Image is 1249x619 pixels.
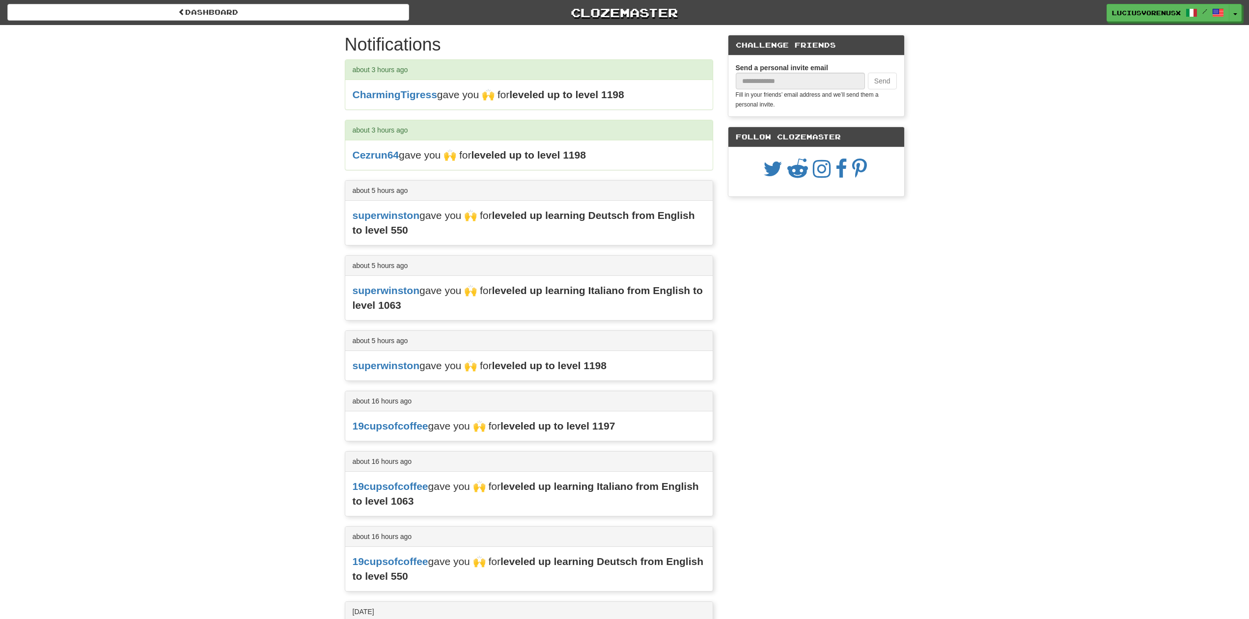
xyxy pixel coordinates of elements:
a: superwinston [353,360,420,371]
div: gave you 🙌 for [345,547,713,591]
div: about 16 hours ago [345,391,713,411]
a: 19cupsofcoffee [353,556,428,567]
span: LuciusVorenusX [1112,8,1181,17]
div: Follow Clozemaster [728,127,904,147]
a: Clozemaster [424,4,826,21]
div: gave you 🙌 for [345,80,713,109]
div: about 5 hours ago [345,331,713,351]
button: Send [868,73,897,89]
span: / [1202,8,1207,15]
div: gave you 🙌 for [345,140,713,170]
strong: leveled up to level 1197 [500,420,615,431]
a: LuciusVorenusX / [1107,4,1229,22]
div: about 16 hours ago [345,452,713,472]
div: Challenge Friends [728,35,904,55]
strong: leveled up learning Deutsch from English to level 550 [353,210,695,236]
strong: leveled up learning Italiano from English to level 1063 [353,285,703,311]
a: superwinston [353,210,420,221]
div: gave you 🙌 for [345,351,713,380]
div: gave you 🙌 for [345,276,713,320]
div: about 3 hours ago [345,120,713,140]
small: Fill in your friends’ email address and we’ll send them a personal invite. [736,91,879,108]
a: CharmingTigress [353,89,437,100]
div: gave you 🙌 for [345,411,713,441]
div: about 5 hours ago [345,181,713,201]
a: Dashboard [7,4,409,21]
h1: Notifications [345,35,713,54]
div: gave you 🙌 for [345,472,713,516]
strong: Send a personal invite email [736,64,828,72]
div: about 5 hours ago [345,256,713,276]
div: about 3 hours ago [345,60,713,80]
strong: leveled up to level 1198 [492,360,606,371]
a: 19cupsofcoffee [353,420,428,431]
div: about 16 hours ago [345,527,713,547]
a: Cezrun64 [353,149,399,161]
div: gave you 🙌 for [345,201,713,245]
strong: leveled up learning Deutsch from English to level 550 [353,556,704,582]
strong: leveled up to level 1198 [509,89,624,100]
a: 19cupsofcoffee [353,481,428,492]
strong: leveled up learning Italiano from English to level 1063 [353,481,699,507]
a: superwinston [353,285,420,296]
strong: leveled up to level 1198 [471,149,585,161]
